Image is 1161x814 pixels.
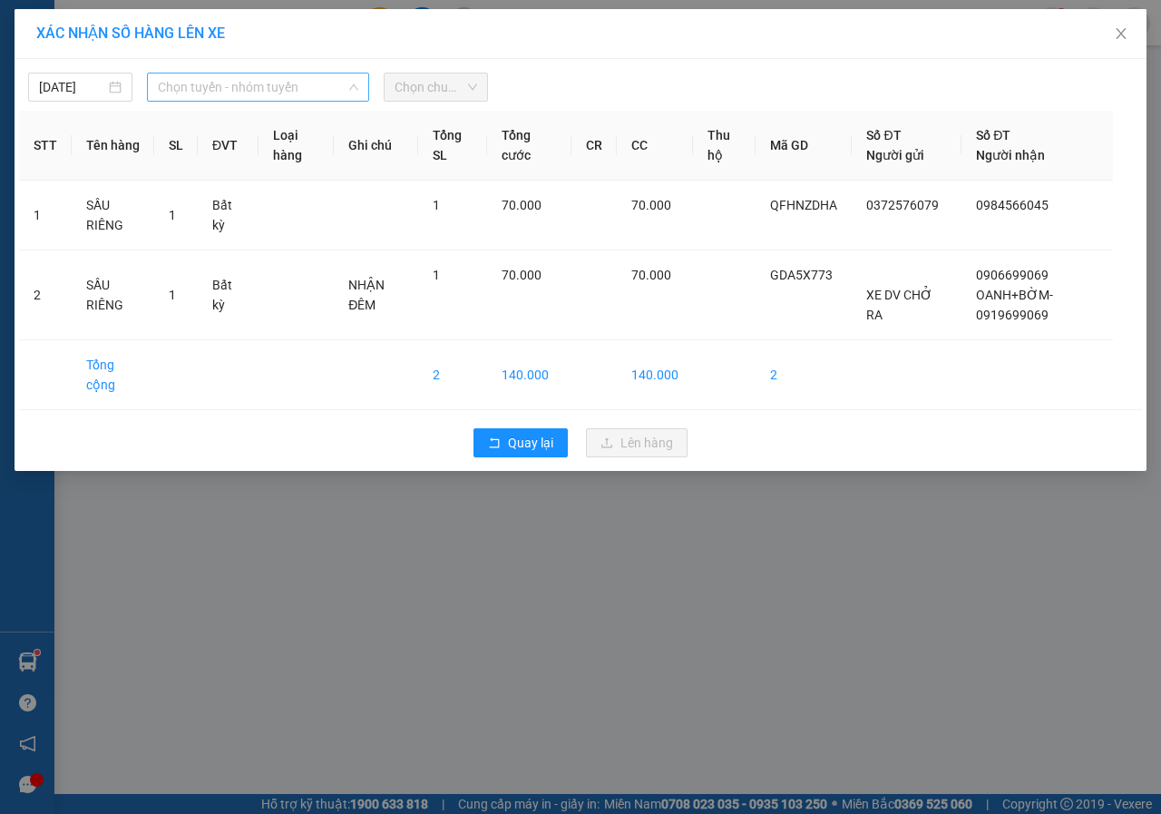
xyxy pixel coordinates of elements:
[976,268,1049,282] span: 0906699069
[586,428,688,457] button: uploadLên hàng
[693,111,756,181] th: Thu hộ
[508,433,553,453] span: Quay lại
[72,250,154,340] td: SẦU RIÊNG
[976,148,1045,162] span: Người nhận
[348,82,359,93] span: down
[756,111,852,181] th: Mã GD
[617,340,693,410] td: 140.000
[259,111,334,181] th: Loại hàng
[19,250,72,340] td: 2
[72,181,154,250] td: SẦU RIÊNG
[631,198,671,212] span: 70.000
[866,148,924,162] span: Người gửi
[198,181,259,250] td: Bất kỳ
[487,111,571,181] th: Tổng cước
[1096,9,1146,60] button: Close
[39,77,105,97] input: 15/09/2025
[15,15,161,59] div: BX Phía Bắc BMT
[154,111,198,181] th: SL
[502,198,541,212] span: 70.000
[631,268,671,282] span: 70.000
[617,111,693,181] th: CC
[433,198,440,212] span: 1
[15,116,42,135] span: DĐ:
[334,111,418,181] th: Ghi chú
[15,81,161,106] div: 0378649844
[15,17,44,36] span: Gửi:
[487,340,571,410] td: 140.000
[158,74,358,101] span: Chọn tuyến - nhóm tuyến
[173,59,357,81] div: [PERSON_NAME]
[866,198,939,212] span: 0372576079
[42,106,99,138] span: BMT
[866,128,901,142] span: Số ĐT
[866,288,932,322] span: XE DV CHỞ RA
[433,268,440,282] span: 1
[19,111,72,181] th: STT
[169,288,176,302] span: 1
[473,428,568,457] button: rollbackQuay lại
[198,111,259,181] th: ĐVT
[770,268,833,282] span: GDA5X773
[173,81,357,106] div: 0354052829
[72,340,154,410] td: Tổng cộng
[756,340,852,410] td: 2
[571,111,617,181] th: CR
[418,340,487,410] td: 2
[488,436,501,451] span: rollback
[173,15,357,59] div: VP [GEOGRAPHIC_DATA]
[15,59,161,81] div: [PERSON_NAME]
[36,25,225,42] span: XÁC NHẬN SỐ HÀNG LÊN XE
[19,181,72,250] td: 1
[169,208,176,222] span: 1
[770,198,837,212] span: QFHNZDHA
[200,106,320,138] span: BỒNG LAI
[418,111,487,181] th: Tổng SL
[976,288,1053,322] span: OANH+BỜM-0919699069
[1114,26,1128,41] span: close
[173,17,217,36] span: Nhận:
[395,74,477,101] span: Chọn chuyến
[348,278,385,312] span: NHẬN ĐÊM
[502,268,541,282] span: 70.000
[976,198,1049,212] span: 0984566045
[976,128,1010,142] span: Số ĐT
[173,116,200,135] span: DĐ:
[198,250,259,340] td: Bất kỳ
[72,111,154,181] th: Tên hàng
